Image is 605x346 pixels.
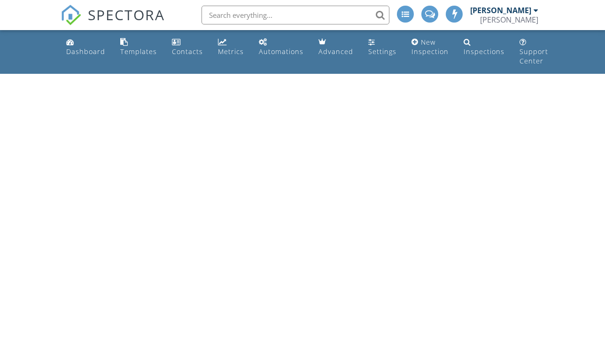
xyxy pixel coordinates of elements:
div: Contacts [172,47,203,56]
a: New Inspection [408,34,452,61]
a: Support Center [516,34,552,70]
a: Metrics [214,34,248,61]
a: Automations (Advanced) [255,34,307,61]
img: The Best Home Inspection Software - Spectora [61,5,81,25]
div: Billy Cook [480,15,538,24]
a: Inspections [460,34,508,61]
a: Dashboard [62,34,109,61]
a: Contacts [168,34,207,61]
div: [PERSON_NAME] [470,6,531,15]
div: New Inspection [411,38,449,56]
div: Support Center [520,47,548,65]
div: Automations [259,47,303,56]
div: Templates [120,47,157,56]
div: Dashboard [66,47,105,56]
a: Settings [365,34,400,61]
input: Search everything... [202,6,389,24]
div: Inspections [464,47,504,56]
a: Templates [116,34,161,61]
a: SPECTORA [61,13,165,32]
a: Advanced [315,34,357,61]
div: Advanced [318,47,353,56]
div: Settings [368,47,396,56]
div: Metrics [218,47,244,56]
span: SPECTORA [88,5,165,24]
